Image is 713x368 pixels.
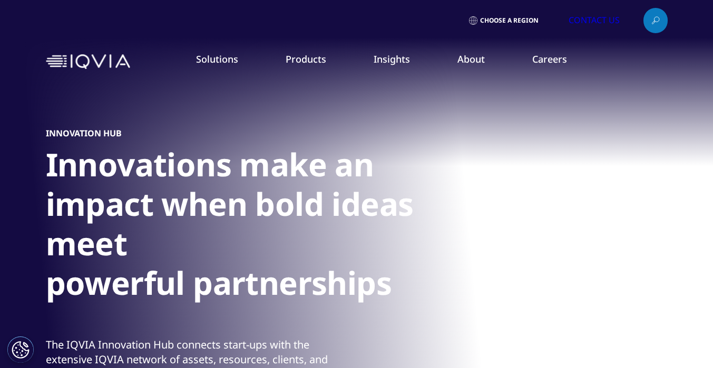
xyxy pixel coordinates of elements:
[492,16,550,24] span: Choose a Region
[286,53,326,65] a: Products
[457,53,485,65] a: About
[564,8,636,32] a: Contact Us
[46,128,122,138] h5: Innovation Hub
[580,17,620,23] span: Contact Us
[46,54,130,69] img: IQVIA Healthcare Information Technology and Pharma Clinical Research Company
[374,53,410,65] a: Insights
[134,37,668,86] nav: Primary
[196,53,238,65] a: Solutions
[532,53,567,65] a: Careers
[7,336,34,363] button: Cookies Settings
[46,145,441,309] h1: Innovations make an impact when bold ideas meet powerful partnerships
